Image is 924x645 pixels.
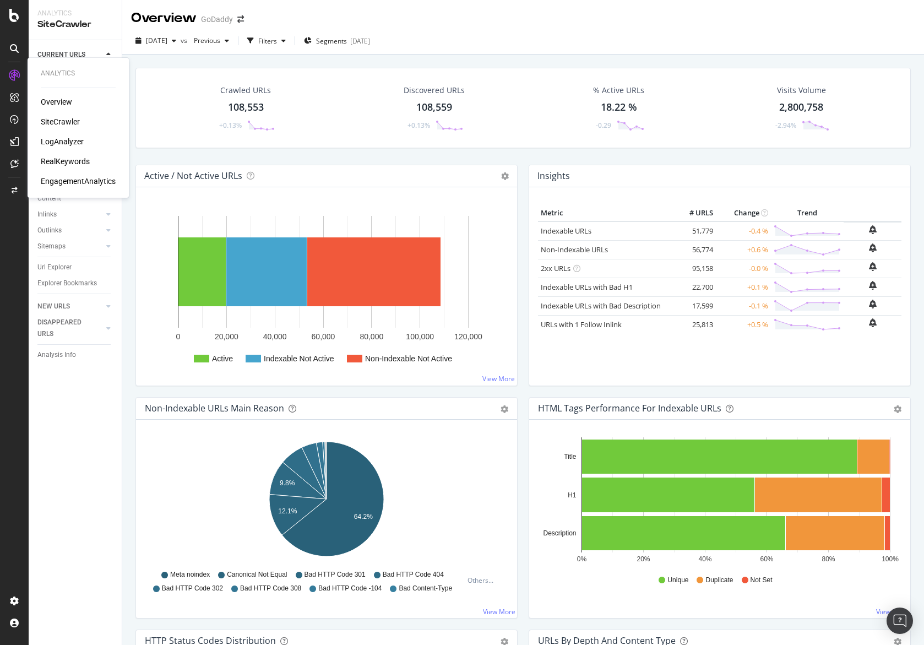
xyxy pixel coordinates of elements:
div: bell-plus [869,281,877,290]
text: 40,000 [263,332,287,341]
a: View More [482,374,515,383]
div: Analysis Info [37,349,76,361]
text: Indexable Not Active [264,354,334,363]
text: H1 [568,491,577,499]
span: 2025 Sep. 14th [146,36,167,45]
text: 9.8% [280,479,295,487]
a: CURRENT URLS [37,49,103,61]
span: Previous [189,36,220,45]
text: 40% [698,555,711,563]
div: Outlinks [37,225,62,236]
span: Bad HTTP Code 301 [305,570,366,579]
a: DISAPPEARED URLS [37,317,103,340]
span: Segments [316,36,347,46]
a: Sitemaps [37,241,103,252]
div: Visits Volume [777,85,826,96]
text: Title [564,453,577,460]
button: Filters [243,32,290,50]
a: EngagementAnalytics [41,176,116,187]
div: 108,559 [416,100,452,115]
button: Segments[DATE] [300,32,374,50]
text: 100% [882,555,899,563]
span: vs [181,36,189,45]
td: 95,158 [672,259,716,278]
a: Overview [41,96,72,107]
div: -2.94% [775,121,796,130]
th: # URLS [672,205,716,221]
span: Bad HTTP Code 302 [162,584,223,593]
td: +0.1 % [716,278,771,296]
div: bell-plus [869,243,877,252]
button: Previous [189,32,233,50]
div: bell-plus [869,262,877,271]
text: 64.2% [354,513,373,521]
div: Content [37,193,61,204]
div: NEW URLS [37,301,70,312]
div: Sitemaps [37,241,66,252]
div: A chart. [145,205,508,377]
text: Active [212,354,233,363]
a: RealKeywords [41,156,90,167]
text: 60% [760,555,773,563]
a: Indexable URLs [541,226,591,236]
div: % Active URLs [593,85,644,96]
a: Url Explorer [37,262,114,273]
div: Inlinks [37,209,57,220]
div: Explorer Bookmarks [37,278,97,289]
div: +0.13% [219,121,242,130]
a: Indexable URLs with Bad Description [541,301,661,311]
td: +0.6 % [716,240,771,259]
a: Inlinks [37,209,103,220]
a: Non-Indexable URLs [541,245,608,254]
a: URLs with 1 Follow Inlink [541,319,622,329]
text: Description [543,529,576,537]
a: SiteCrawler [41,116,80,127]
a: Explorer Bookmarks [37,278,114,289]
div: bell-plus [869,300,877,308]
div: bell-plus [869,318,877,327]
div: Overview [131,9,197,28]
span: Bad HTTP Code 308 [240,584,301,593]
h4: Insights [537,169,570,183]
span: Bad Content-Type [399,584,452,593]
span: Unique [667,576,688,585]
div: Url Explorer [37,262,72,273]
div: +0.13% [407,121,430,130]
text: Non-Indexable Not Active [365,354,452,363]
span: Bad HTTP Code 404 [383,570,444,579]
div: 108,553 [228,100,264,115]
text: 60,000 [312,332,335,341]
text: 80,000 [360,332,383,341]
div: gear [894,405,901,413]
div: A chart. [538,437,901,565]
div: Analytics [37,9,113,18]
button: [DATE] [131,32,181,50]
div: SiteCrawler [37,18,113,31]
text: 100,000 [406,332,434,341]
div: 2,800,758 [779,100,823,115]
div: CURRENT URLS [37,49,85,61]
text: 12.1% [278,507,297,515]
div: [DATE] [350,36,370,46]
td: -0.1 % [716,296,771,315]
span: Duplicate [705,576,733,585]
div: A chart. [145,437,508,565]
div: Non-Indexable URLs Main Reason [145,403,284,414]
td: -0.4 % [716,221,771,241]
div: Crawled URLs [220,85,271,96]
td: 56,774 [672,240,716,259]
span: Canonical Not Equal [227,570,287,579]
i: Options [501,172,509,180]
th: Trend [771,205,844,221]
a: View More [876,607,909,616]
div: HTML Tags Performance for Indexable URLs [538,403,721,414]
a: Content [37,193,114,204]
text: 20,000 [215,332,238,341]
text: 120,000 [454,332,482,341]
a: View More [483,607,515,616]
text: 80% [822,555,835,563]
td: 51,779 [672,221,716,241]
